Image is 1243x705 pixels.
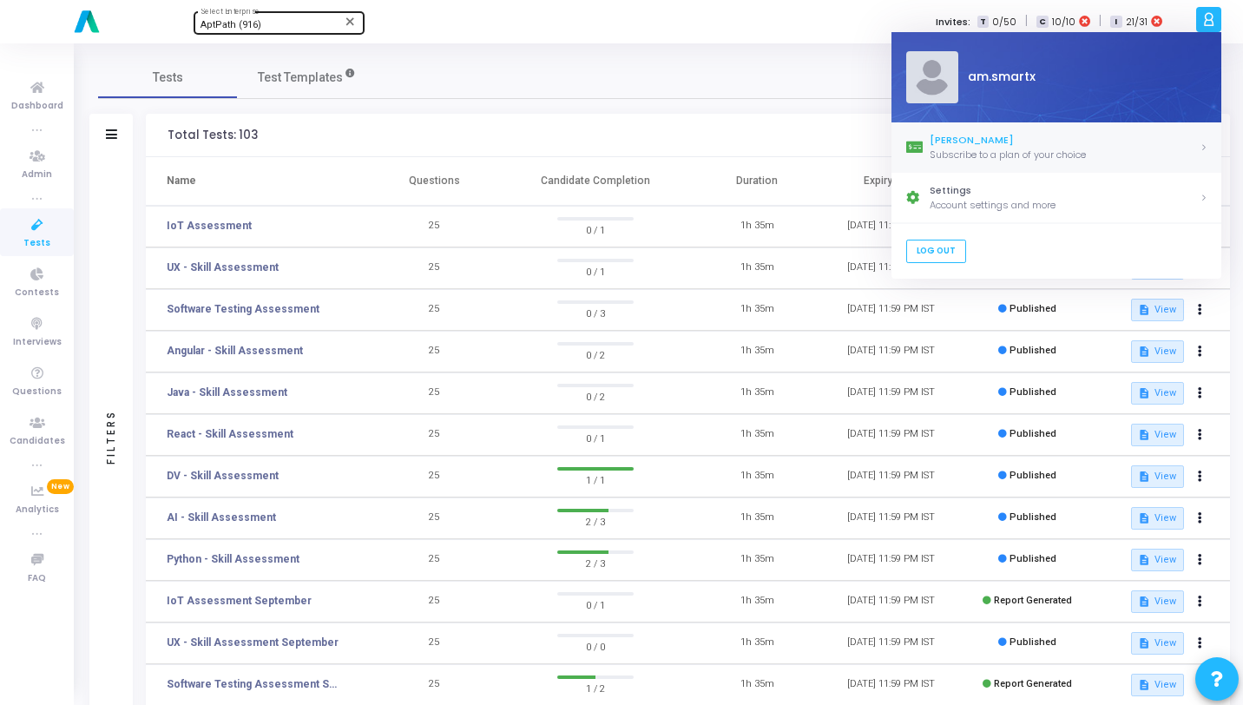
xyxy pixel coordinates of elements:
[690,289,825,331] td: 1h 35m
[930,133,1200,148] div: [PERSON_NAME]
[367,581,502,623] td: 25
[690,623,825,664] td: 1h 35m
[936,15,970,30] label: Invites:
[994,678,1072,689] span: Report Generated
[153,69,183,87] span: Tests
[557,262,635,280] span: 0 / 1
[1131,424,1184,446] button: View
[824,623,958,664] td: [DATE] 11:59 PM IST
[824,456,958,497] td: [DATE] 11:59 PM IST
[557,637,635,655] span: 0 / 0
[1138,596,1150,608] mat-icon: description
[1131,382,1184,405] button: View
[1131,590,1184,613] button: View
[167,385,287,400] a: Java - Skill Assessment
[1126,15,1148,30] span: 21/31
[1010,386,1056,398] span: Published
[12,385,62,399] span: Questions
[690,581,825,623] td: 1h 35m
[557,387,635,405] span: 0 / 2
[367,157,502,206] th: Questions
[13,335,62,350] span: Interviews
[367,206,502,247] td: 25
[557,221,635,238] span: 0 / 1
[1052,15,1075,30] span: 10/10
[992,15,1016,30] span: 0/50
[11,99,63,114] span: Dashboard
[167,343,303,359] a: Angular - Skill Assessment
[367,289,502,331] td: 25
[557,346,635,363] span: 0 / 2
[1131,674,1184,696] button: View
[1010,470,1056,481] span: Published
[1010,511,1056,523] span: Published
[1138,304,1150,316] mat-icon: description
[905,240,965,263] a: Log Out
[977,16,989,29] span: T
[690,456,825,497] td: 1h 35m
[28,571,46,586] span: FAQ
[10,434,65,449] span: Candidates
[69,4,104,39] img: logo
[690,206,825,247] td: 1h 35m
[1131,340,1184,363] button: View
[824,539,958,581] td: [DATE] 11:59 PM IST
[690,539,825,581] td: 1h 35m
[824,247,958,289] td: [DATE] 11:59 PM IST
[367,623,502,664] td: 25
[344,15,358,29] mat-icon: Clear
[1099,12,1102,30] span: |
[1036,16,1048,29] span: C
[690,497,825,539] td: 1h 35m
[690,157,825,206] th: Duration
[690,414,825,456] td: 1h 35m
[557,596,635,613] span: 0 / 1
[1010,303,1056,314] span: Published
[367,331,502,372] td: 25
[824,414,958,456] td: [DATE] 11:59 PM IST
[930,148,1200,162] div: Subscribe to a plan of your choice
[1138,471,1150,483] mat-icon: description
[168,128,258,142] div: Total Tests: 103
[557,512,635,530] span: 2 / 3
[1138,637,1150,649] mat-icon: description
[557,679,635,696] span: 1 / 2
[1010,636,1056,648] span: Published
[824,581,958,623] td: [DATE] 11:59 PM IST
[1110,16,1121,29] span: I
[367,456,502,497] td: 25
[167,260,279,275] a: UX - Skill Assessment
[167,301,319,317] a: Software Testing Assessment
[167,635,339,650] a: UX - Skill Assessment September
[1138,554,1150,566] mat-icon: description
[690,372,825,414] td: 1h 35m
[557,304,635,321] span: 0 / 3
[22,168,52,182] span: Admin
[557,471,635,488] span: 1 / 1
[103,341,119,532] div: Filters
[15,286,59,300] span: Contests
[690,247,825,289] td: 1h 35m
[905,51,957,103] img: Profile Picture
[1025,12,1028,30] span: |
[1138,346,1150,358] mat-icon: description
[47,479,74,494] span: New
[1138,679,1150,691] mat-icon: description
[1131,299,1184,321] button: View
[557,429,635,446] span: 0 / 1
[957,69,1207,87] div: am.smartx
[23,236,50,251] span: Tests
[367,414,502,456] td: 25
[16,503,59,517] span: Analytics
[1010,553,1056,564] span: Published
[167,218,252,234] a: IoT Assessment
[167,510,276,525] a: AI - Skill Assessment
[501,157,689,206] th: Candidate Completion
[1010,345,1056,356] span: Published
[167,468,279,484] a: DV - Skill Assessment
[167,551,299,567] a: Python - Skill Assessment
[1131,632,1184,655] button: View
[994,595,1072,606] span: Report Generated
[930,198,1200,213] div: Account settings and more
[1131,465,1184,488] button: View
